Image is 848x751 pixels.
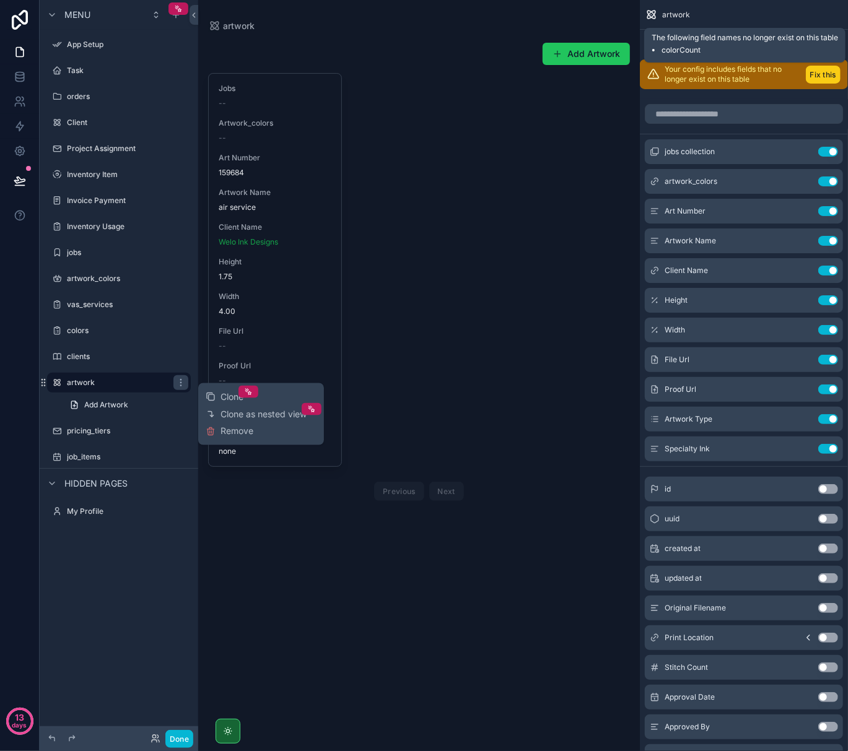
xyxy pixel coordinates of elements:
span: 4.00 [219,306,331,316]
label: My Profile [67,506,188,516]
a: Jobs--Artwork_colors--Art Number159684Artwork Nameair serviceClient NameWelo Ink DesignsHeight1.7... [208,73,342,467]
label: jobs [67,248,188,258]
span: Add Artwork [84,400,128,410]
a: Inventory Usage [47,217,191,237]
span: -- [219,341,226,351]
a: My Profile [47,501,191,521]
label: Inventory Item [67,170,188,180]
label: colors [67,326,188,336]
span: artwork [223,20,255,32]
span: Width [219,292,331,302]
label: vas_services [67,300,188,310]
button: Done [165,730,193,748]
span: id [665,484,671,494]
span: Clone [221,391,243,403]
label: pricing_tiers [67,426,188,436]
span: updated at [665,573,702,583]
span: Proof Url [219,361,331,371]
span: -- [219,133,226,143]
label: Invoice Payment [67,196,188,206]
a: artwork_colors [47,269,191,289]
span: Stitch Count [665,662,708,672]
span: none [219,446,331,456]
span: Hidden pages [64,477,128,490]
span: -- [219,376,226,386]
span: File Url [665,355,689,365]
span: Jobs [219,84,331,93]
label: artwork [67,378,166,388]
span: Specialty Ink [665,444,710,454]
span: Artwork Type [665,414,712,424]
label: Project Assignment [67,144,188,154]
span: Artwork Name [665,236,716,246]
p: days [12,716,27,734]
a: App Setup [47,35,191,54]
a: Welo Ink Designs [219,237,278,247]
span: uuid [665,514,680,524]
span: Height [665,295,688,305]
span: Clone as nested view [221,408,307,420]
label: job_items [67,452,188,462]
span: jobs collection [665,147,715,157]
a: Project Assignment [47,139,191,158]
span: air service [219,202,331,212]
a: colors [47,321,191,341]
a: Invoice Payment [47,191,191,211]
span: created at [665,544,701,553]
p: Your config includes fields that no longer exist on this table [665,64,801,84]
button: Remove [206,425,253,438]
span: File Url [219,326,331,336]
span: Original Filename [665,603,726,613]
span: Art Number [219,153,331,163]
span: Height [219,257,331,267]
button: Add Artwork [543,43,630,65]
a: pricing_tiers [47,421,191,441]
span: -- [219,98,226,108]
a: artwork [208,20,255,32]
span: Artwork_colors [219,118,331,128]
a: job_items [47,447,191,467]
label: Task [67,66,188,76]
span: Remove [221,425,253,438]
label: App Setup [67,40,188,50]
a: jobs [47,243,191,263]
span: Artwork Name [219,188,331,198]
button: Fix this [806,66,841,84]
li: colorCount [662,45,838,55]
span: Client Name [665,266,708,276]
span: artwork_colors [665,176,717,186]
span: 159684 [219,168,331,178]
span: Art Number [665,206,706,216]
a: vas_services [47,295,191,315]
label: Client [67,118,188,128]
span: Client Name [219,222,331,232]
span: 1.75 [219,272,331,282]
a: Task [47,61,191,80]
button: Clone [206,391,253,403]
a: Inventory Item [47,165,191,184]
a: clients [47,347,191,367]
label: artwork_colors [67,274,188,284]
span: Proof Url [665,384,696,394]
label: orders [67,92,188,102]
p: 13 [15,711,24,724]
button: Clone as nested view [206,408,317,420]
span: Approved By [665,722,710,732]
a: Add Artwork [62,395,191,415]
span: The following field names no longer exist on this table [652,33,838,43]
span: artwork [662,10,690,20]
label: clients [67,352,188,362]
label: Inventory Usage [67,222,188,232]
a: artwork [47,373,191,393]
a: orders [47,87,191,106]
span: Approval Date [665,692,715,702]
span: Print Location [665,633,714,643]
span: Menu [64,9,90,21]
span: Width [665,325,685,335]
a: Client [47,113,191,132]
